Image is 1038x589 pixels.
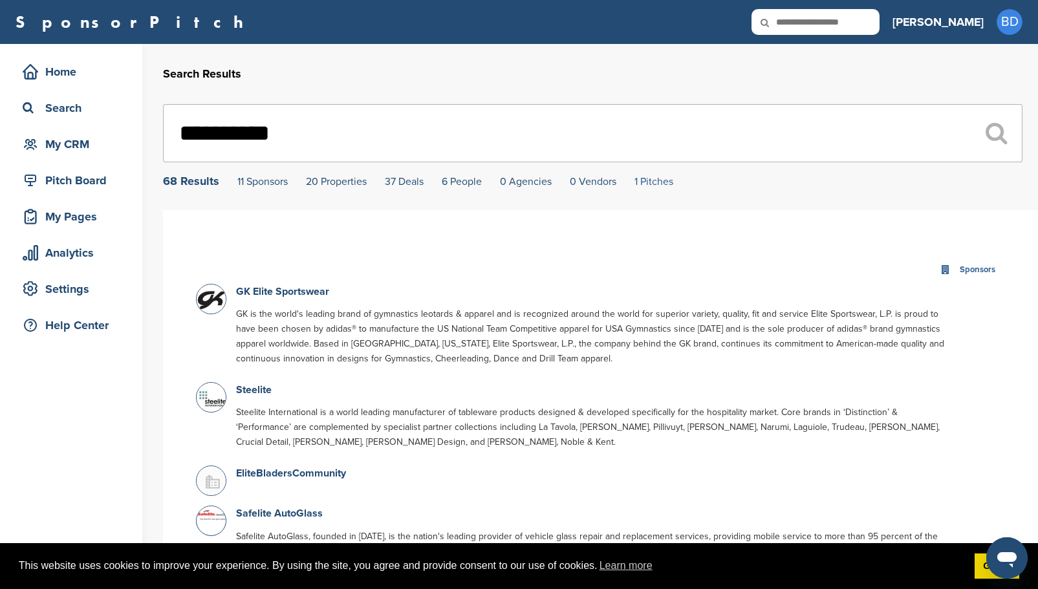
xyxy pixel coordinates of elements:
span: BD [997,9,1022,35]
img: Data [197,383,229,415]
p: GK is the world's leading brand of gymnastics leotards & apparel and is recognized around the wor... [236,306,951,366]
a: 37 Deals [385,175,424,188]
div: Search [19,96,129,120]
a: EliteBladersCommunity [236,467,346,480]
span: This website uses cookies to improve your experience. By using the site, you agree and provide co... [19,556,964,575]
a: Steelite [236,383,272,396]
h2: Search Results [163,65,1022,83]
div: Help Center [19,314,129,337]
a: GK Elite Sportswear [236,285,329,298]
a: Search [13,93,129,123]
a: dismiss cookie message [975,553,1019,579]
div: My CRM [19,133,129,156]
a: learn more about cookies [598,556,654,575]
a: 11 Sponsors [237,175,288,188]
div: My Pages [19,205,129,228]
iframe: Button to launch messaging window [986,537,1028,579]
a: SponsorPitch [16,14,252,30]
div: Home [19,60,129,83]
div: Analytics [19,241,129,264]
p: Safelite AutoGlass, founded in [DATE], is the nation's leading provider of vehicle glass repair a... [236,529,951,573]
a: Safelite AutoGlass [236,507,323,520]
a: Analytics [13,238,129,268]
a: 6 People [442,175,482,188]
a: 0 Vendors [570,175,616,188]
a: My Pages [13,202,129,231]
div: Pitch Board [19,169,129,192]
a: Help Center [13,310,129,340]
a: Home [13,57,129,87]
a: Pitch Board [13,166,129,195]
a: My CRM [13,129,129,159]
img: Open uri20141112 50798 1nxp21b [197,506,229,523]
a: 1 Pitches [634,175,673,188]
img: Data [197,284,229,317]
div: Sponsors [957,262,999,277]
a: 20 Properties [306,175,367,188]
a: [PERSON_NAME] [892,8,984,36]
p: Steelite International is a world leading manufacturer of tableware products designed & developed... [236,405,951,449]
div: 68 Results [163,175,219,187]
div: Settings [19,277,129,301]
a: 0 Agencies [500,175,552,188]
img: Buildingmissing [197,466,229,498]
h3: [PERSON_NAME] [892,13,984,31]
a: Settings [13,274,129,304]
